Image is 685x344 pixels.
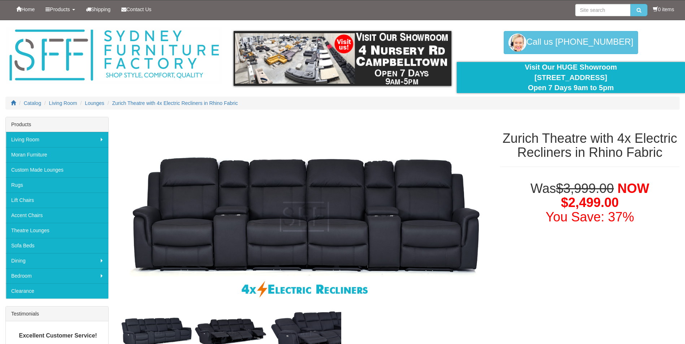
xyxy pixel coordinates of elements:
a: Living Room [6,132,108,147]
a: Rugs [6,177,108,193]
h1: Zurich Theatre with 4x Electric Recliners in Rhino Fabric [500,131,680,160]
a: Contact Us [116,0,157,18]
a: Moran Furniture [6,147,108,162]
del: $3,999.00 [556,181,614,196]
a: Bedroom [6,268,108,283]
a: Home [11,0,40,18]
div: Products [6,117,108,132]
div: Testimonials [6,306,108,321]
a: Catalog [24,100,41,106]
font: You Save: 37% [546,210,634,224]
span: Contact Us [126,6,151,12]
input: Site search [575,4,630,16]
span: Home [21,6,35,12]
a: Zurich Theatre with 4x Electric Recliners in Rhino Fabric [112,100,238,106]
a: Dining [6,253,108,268]
a: Lift Chairs [6,193,108,208]
a: Sofa Beds [6,238,108,253]
a: Custom Made Lounges [6,162,108,177]
b: Excellent Customer Service! [19,332,97,339]
img: showroom.gif [234,31,451,86]
img: Sydney Furniture Factory [6,27,222,83]
a: Living Room [49,100,77,106]
a: Accent Chairs [6,208,108,223]
span: Shipping [91,6,111,12]
a: Theatre Lounges [6,223,108,238]
a: Shipping [81,0,116,18]
span: Products [50,6,70,12]
div: Visit Our HUGE Showroom [STREET_ADDRESS] Open 7 Days 9am to 5pm [462,62,680,93]
span: NOW $2,499.00 [561,181,649,210]
a: Clearance [6,283,108,299]
a: Lounges [85,100,104,106]
h1: Was [500,181,680,224]
a: Products [40,0,80,18]
li: 0 items [653,6,674,13]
